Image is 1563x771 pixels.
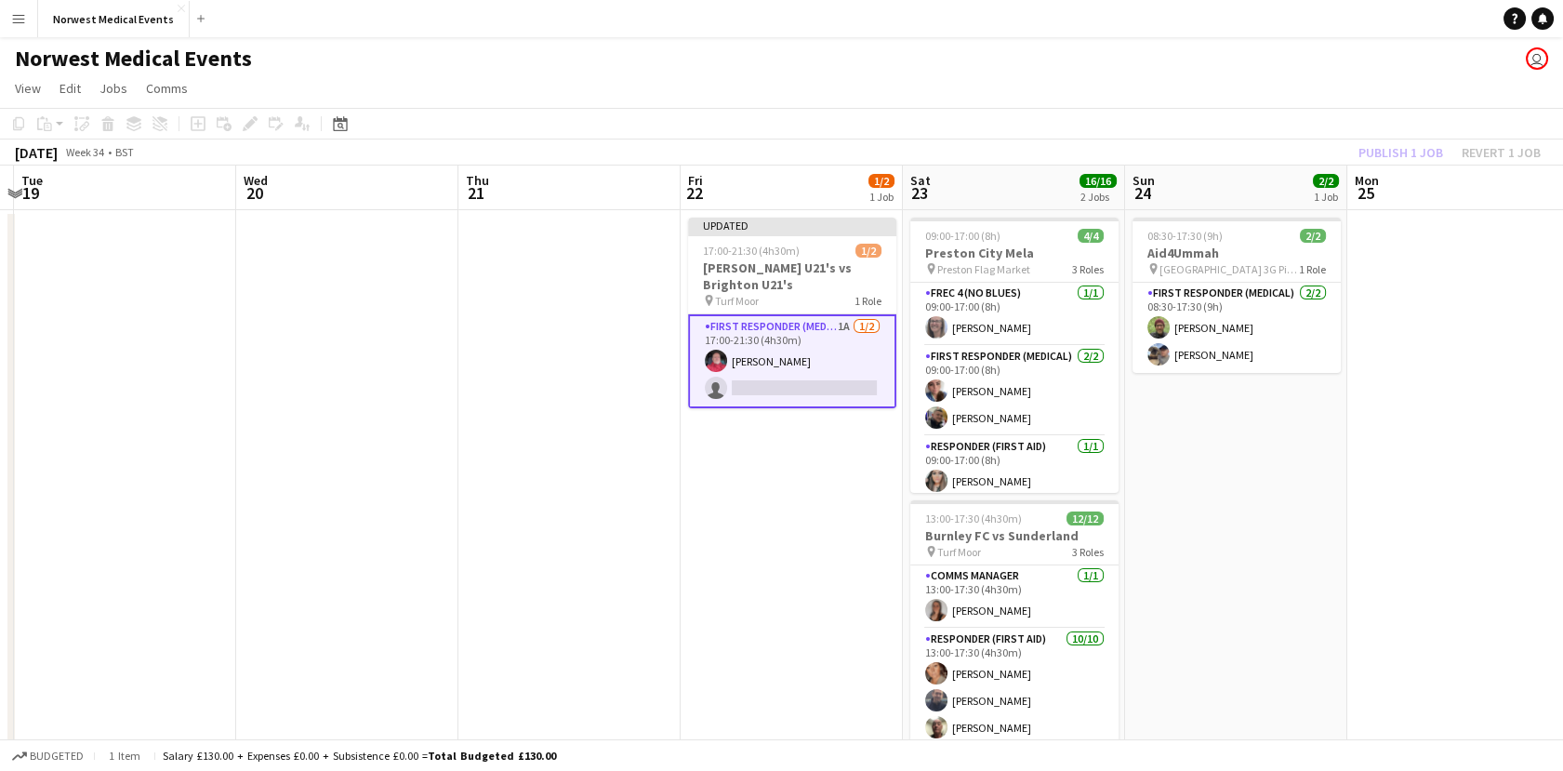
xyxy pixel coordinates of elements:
[1159,262,1299,276] span: [GEOGRAPHIC_DATA] 3G Pitches
[244,172,268,189] span: Wed
[92,76,135,100] a: Jobs
[1355,172,1379,189] span: Mon
[163,749,556,763] div: Salary £130.00 + Expenses £0.00 + Subsistence £0.00 =
[1526,47,1548,70] app-user-avatar: Rory Murphy
[15,80,41,97] span: View
[1299,262,1326,276] span: 1 Role
[7,76,48,100] a: View
[685,182,703,204] span: 22
[925,229,1000,243] span: 09:00-17:00 (8h)
[855,244,881,258] span: 1/2
[910,172,931,189] span: Sat
[115,145,134,159] div: BST
[1130,182,1155,204] span: 24
[1314,190,1338,204] div: 1 Job
[60,80,81,97] span: Edit
[1080,174,1117,188] span: 16/16
[21,172,43,189] span: Tue
[937,262,1030,276] span: Preston Flag Market
[241,182,268,204] span: 20
[428,749,556,763] span: Total Budgeted £130.00
[688,314,896,408] app-card-role: First Responder (Medical)1A1/217:00-21:30 (4h30m)[PERSON_NAME]
[688,172,703,189] span: Fri
[15,143,58,162] div: [DATE]
[910,346,1119,436] app-card-role: First Responder (Medical)2/209:00-17:00 (8h)[PERSON_NAME][PERSON_NAME]
[52,76,88,100] a: Edit
[1133,283,1341,373] app-card-role: First Responder (Medical)2/208:30-17:30 (9h)[PERSON_NAME][PERSON_NAME]
[15,45,252,73] h1: Norwest Medical Events
[715,294,759,308] span: Turf Moor
[466,172,489,189] span: Thu
[910,436,1119,499] app-card-role: Responder (First Aid)1/109:00-17:00 (8h)[PERSON_NAME]
[910,245,1119,261] h3: Preston City Mela
[1313,174,1339,188] span: 2/2
[910,283,1119,346] app-card-role: FREC 4 (no blues)1/109:00-17:00 (8h)[PERSON_NAME]
[688,218,896,233] div: Updated
[854,294,881,308] span: 1 Role
[38,1,190,37] button: Norwest Medical Events
[102,749,147,763] span: 1 item
[910,218,1119,493] app-job-card: 09:00-17:00 (8h)4/4Preston City Mela Preston Flag Market3 RolesFREC 4 (no blues)1/109:00-17:00 (8...
[1147,229,1223,243] span: 08:30-17:30 (9h)
[688,259,896,293] h3: [PERSON_NAME] U21's vs Brighton U21's
[937,545,981,559] span: Turf Moor
[9,746,86,766] button: Budgeted
[688,218,896,408] app-job-card: Updated17:00-21:30 (4h30m)1/2[PERSON_NAME] U21's vs Brighton U21's Turf Moor1 RoleFirst Responder...
[910,527,1119,544] h3: Burnley FC vs Sunderland
[868,174,894,188] span: 1/2
[1080,190,1116,204] div: 2 Jobs
[30,750,84,763] span: Budgeted
[1352,182,1379,204] span: 25
[1133,172,1155,189] span: Sun
[99,80,127,97] span: Jobs
[1133,218,1341,373] app-job-card: 08:30-17:30 (9h)2/2Aid4Ummah [GEOGRAPHIC_DATA] 3G Pitches1 RoleFirst Responder (Medical)2/208:30-...
[1072,262,1104,276] span: 3 Roles
[139,76,195,100] a: Comms
[1072,545,1104,559] span: 3 Roles
[463,182,489,204] span: 21
[19,182,43,204] span: 19
[1066,512,1104,525] span: 12/12
[907,182,931,204] span: 23
[146,80,188,97] span: Comms
[703,244,800,258] span: 17:00-21:30 (4h30m)
[1078,229,1104,243] span: 4/4
[869,190,894,204] div: 1 Job
[1133,245,1341,261] h3: Aid4Ummah
[925,512,1022,525] span: 13:00-17:30 (4h30m)
[61,145,108,159] span: Week 34
[1300,229,1326,243] span: 2/2
[910,565,1119,629] app-card-role: Comms Manager1/113:00-17:30 (4h30m)[PERSON_NAME]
